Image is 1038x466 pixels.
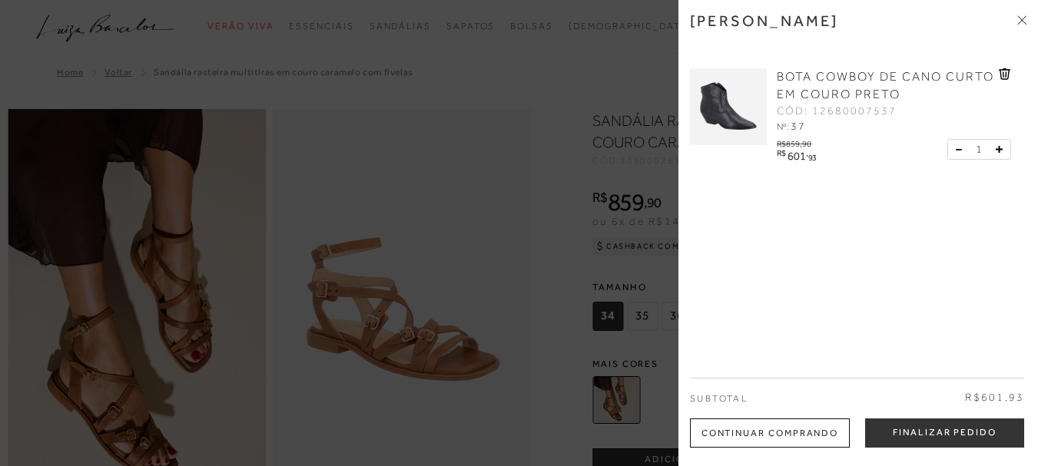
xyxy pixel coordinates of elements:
[806,149,817,157] i: ,
[976,141,982,157] span: 1
[690,418,850,448] div: Continuar Comprando
[777,149,785,157] i: R$
[777,135,819,148] div: R$859,90
[777,68,995,104] a: BOTA COWBOY DE CANO CURTO EM COURO PRETO
[690,12,839,30] h3: [PERSON_NAME]
[965,390,1024,405] span: R$601,93
[808,153,817,162] span: 93
[777,70,994,101] span: BOTA COWBOY DE CANO CURTO EM COURO PRETO
[777,104,897,119] span: CÓD: 12680007537
[690,393,748,404] span: Subtotal
[777,121,789,132] span: Nº:
[791,120,806,132] span: 37
[865,418,1024,448] button: Finalizar Pedido
[788,150,806,162] span: 601
[690,68,767,145] img: BOTA COWBOY DE CANO CURTO EM COURO PRETO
